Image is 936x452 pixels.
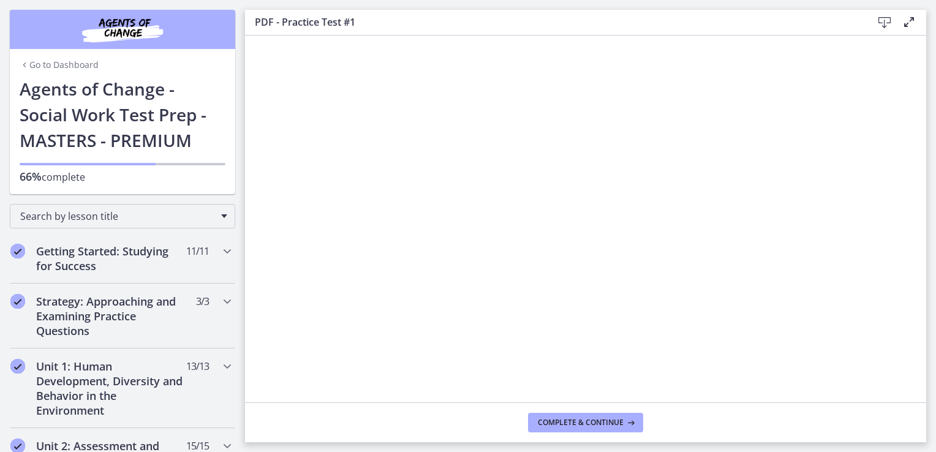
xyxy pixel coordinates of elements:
h2: Getting Started: Studying for Success [36,244,186,273]
h3: PDF - Practice Test #1 [255,15,853,29]
span: Search by lesson title [20,209,215,223]
span: 66% [20,169,42,184]
i: Completed [10,294,25,309]
h2: Strategy: Approaching and Examining Practice Questions [36,294,186,338]
div: Search by lesson title [10,204,235,228]
p: complete [20,169,225,184]
span: 13 / 13 [186,359,209,374]
h2: Unit 1: Human Development, Diversity and Behavior in the Environment [36,359,186,418]
span: 3 / 3 [196,294,209,309]
button: Complete & continue [528,413,643,432]
i: Completed [10,359,25,374]
h1: Agents of Change - Social Work Test Prep - MASTERS - PREMIUM [20,76,225,153]
i: Completed [10,244,25,258]
span: 11 / 11 [186,244,209,258]
span: Complete & continue [538,418,624,428]
a: Go to Dashboard [20,59,99,71]
img: Agents of Change [49,15,196,44]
